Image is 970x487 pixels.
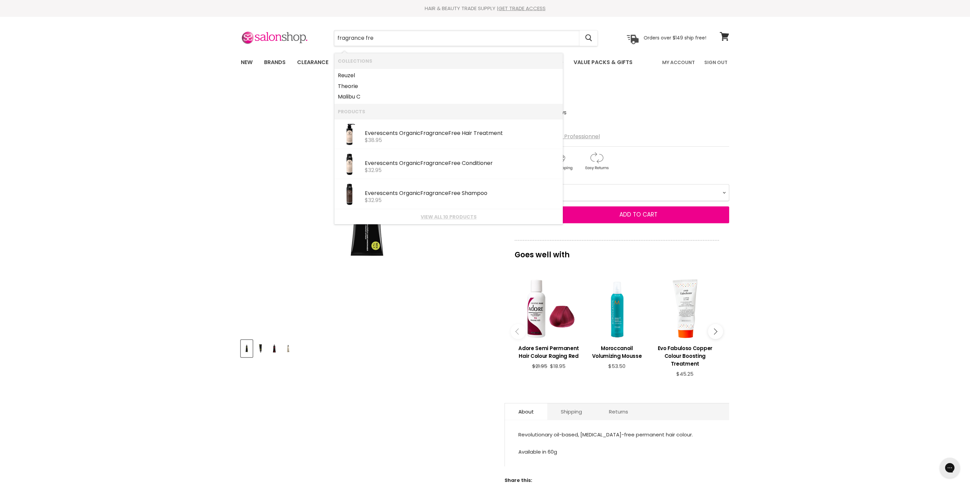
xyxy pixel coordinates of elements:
[420,189,448,197] b: Fragrance
[532,363,547,370] span: $21.95
[545,133,600,140] a: L'Oreal Professionnel
[644,35,706,41] p: Orders over $149 ship free!
[518,344,579,360] h3: Adore Semi Permanent Hair Colour Raging Red
[569,55,638,69] a: Value Packs & Gifts
[334,149,563,179] li: Products: Everescents Organic Fragrance Free Conditioner
[658,55,699,69] a: My Account
[334,68,563,81] li: Collections: Reuzel
[240,338,493,357] div: Product thumbnails
[282,340,294,357] button: L'Oreal Inoa
[547,403,595,420] a: Shipping
[608,363,625,370] span: $53.50
[338,214,559,220] a: View all 10 products
[700,55,732,69] a: Sign Out
[515,240,719,262] p: Goes well with
[365,166,382,174] span: $32.95
[338,182,361,206] img: FFS250ml_800x800_7b7f3e05-4db6-4087-8930-c13950f501db_200x.jpg
[550,363,565,370] span: $18.95
[338,152,361,176] img: FFC250ml_800x800_6501b4c1-d613-4917-9480-0070172a7aec_200x.jpg
[338,91,559,102] a: Malibu C
[334,104,563,119] li: Products
[676,370,693,377] span: $45.25
[236,55,258,69] a: New
[241,341,252,356] img: L'Oreal Inoa
[498,5,546,12] a: GET TRADE ACCESS
[334,179,563,209] li: Products: Everescents Organic Fragrance Free Shampoo
[505,98,729,109] h1: L'Oreal Inoa
[518,339,579,363] a: View product:Adore Semi Permanent Hair Colour Raging Red
[292,55,333,69] a: Clearance
[241,340,253,357] button: L'Oreal Inoa
[334,209,563,224] li: View All
[259,55,291,69] a: Brands
[338,122,361,146] img: FFT_235ml_800x800_6ae883ee-f099-43c0-bcdb-37c62b140495_200x.jpg
[334,91,563,104] li: Collections: Malibu C
[334,30,598,46] form: Product
[619,210,657,219] span: Add to cart
[232,5,738,12] div: HAIR & BEAUTY TRADE SUPPLY |
[232,53,738,72] nav: Main
[365,130,559,137] div: Everescents Organic Free Hair Treatment
[338,81,559,92] a: Theorie
[518,430,716,456] div: Revolutionary oil-based, [MEDICAL_DATA]-free permanent hair colour. Available in 60g
[547,206,729,223] button: Add to cart
[579,151,614,171] img: returns.gif
[420,159,448,167] b: Fragrance
[255,341,266,356] img: L'Oreal Inoa
[283,341,293,356] img: L'Oreal Inoa
[586,339,647,363] a: View product:Moroccanoil Volumizing Mousse
[255,340,266,357] button: L'Oreal Inoa
[505,403,547,420] a: About
[241,82,492,334] div: L'Oreal Inoa image. Click or Scroll to Zoom.
[580,30,597,46] button: Search
[291,93,442,321] img: L'Oreal Inoa
[654,339,716,371] a: View product:Evo Fabuloso Copper Colour Boosting Treatment
[365,136,382,144] span: $38.95
[365,196,382,204] span: $32.95
[334,119,563,149] li: Products: Everescents Organic Fragrance Free Hair Treatment
[269,341,280,356] img: L'Oreal Inoa
[595,403,642,420] a: Returns
[365,160,559,167] div: Everescents Organic Free Conditioner
[420,129,448,137] b: Fragrance
[334,81,563,92] li: Collections: Theorie
[338,70,559,81] a: Reuzel
[236,53,648,72] ul: Main menu
[936,455,963,480] iframe: Gorgias live chat messenger
[654,344,716,368] h3: Evo Fabuloso Copper Colour Boosting Treatment
[365,190,559,197] div: Everescents Organic Free Shampoo
[268,340,280,357] button: L'Oreal Inoa
[586,344,647,360] h3: Moroccanoil Volumizing Mousse
[505,477,532,484] span: Share this:
[334,30,580,46] input: Search
[334,53,563,68] li: Collections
